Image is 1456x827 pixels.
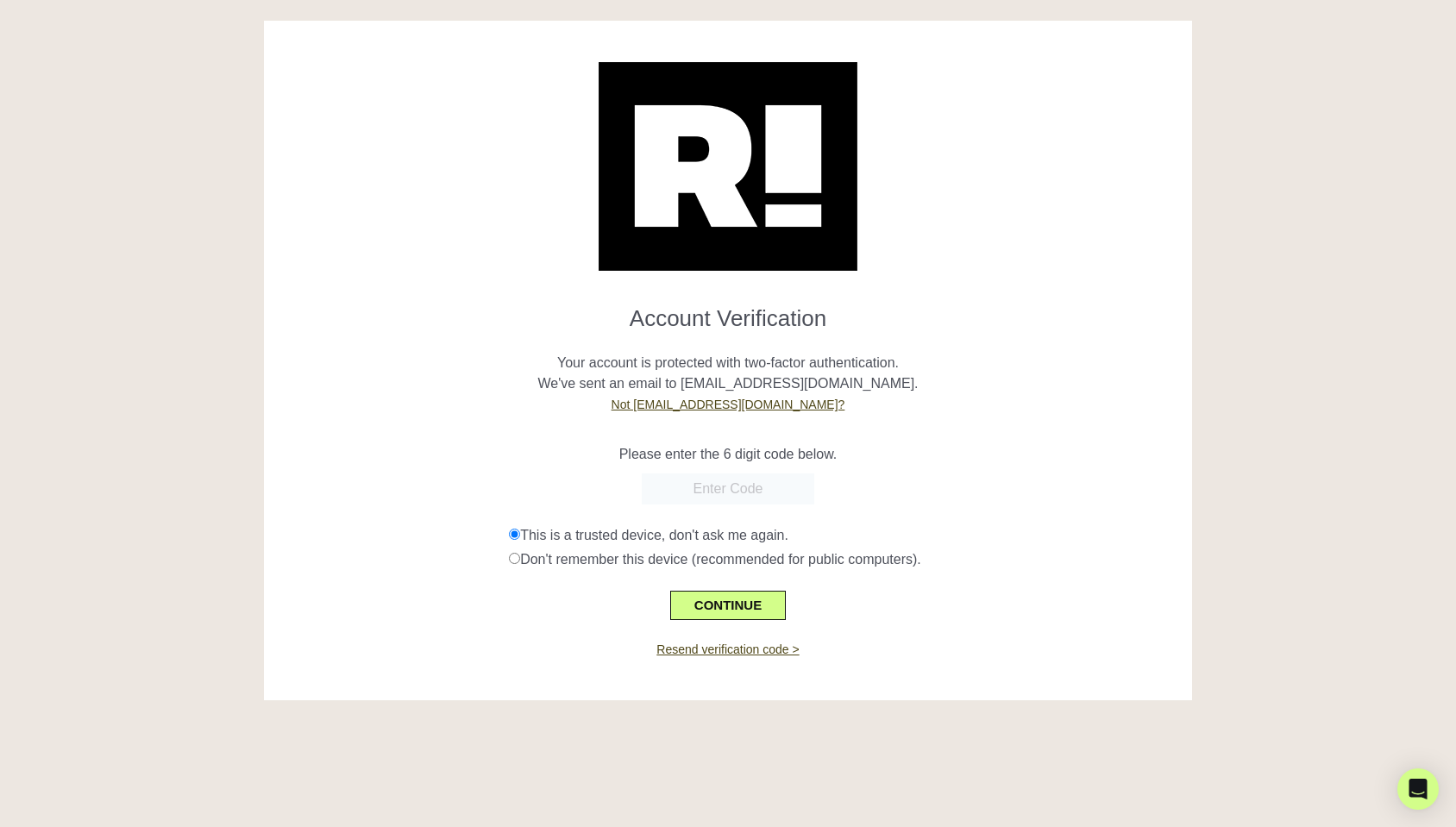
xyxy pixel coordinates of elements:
[509,525,1178,546] div: This is a trusted device, don't ask me again.
[1397,768,1439,810] div: Open Intercom Messenger
[509,549,1178,570] div: Don't remember this device (recommended for public computers).
[670,591,786,620] button: CONTINUE
[599,62,857,271] img: Retention.com
[656,642,799,656] a: Resend verification code >
[277,444,1178,465] p: Please enter the 6 digit code below.
[277,332,1178,415] p: Your account is protected with two-factor authentication. We've sent an email to [EMAIL_ADDRESS][...
[612,398,845,411] a: Not [EMAIL_ADDRESS][DOMAIN_NAME]?
[277,291,1178,332] h1: Account Verification
[642,473,814,504] input: Enter Code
